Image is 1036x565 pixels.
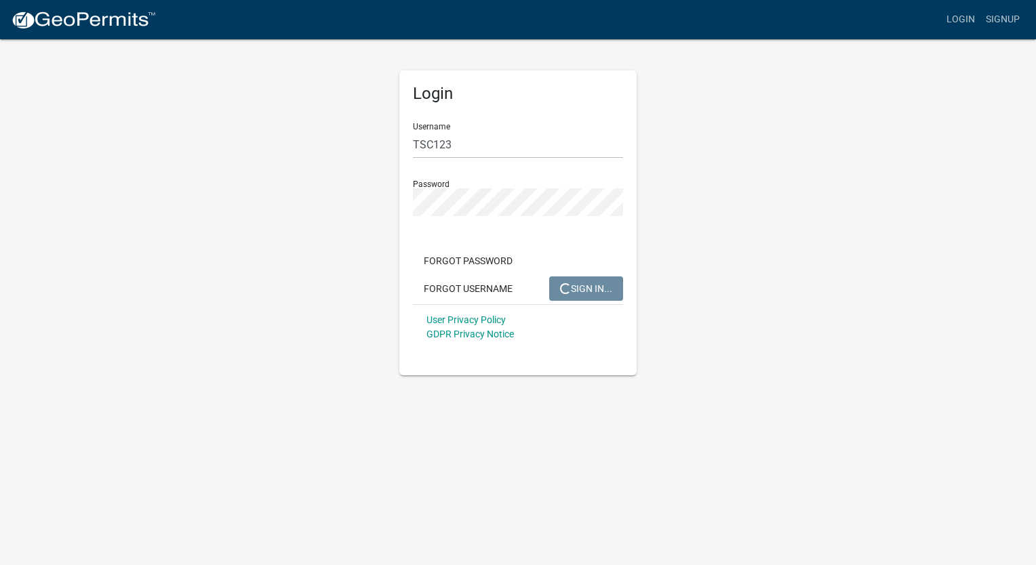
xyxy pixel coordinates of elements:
a: GDPR Privacy Notice [426,329,514,339]
a: Signup [980,7,1025,33]
h5: Login [413,84,623,104]
button: SIGN IN... [549,276,623,301]
a: Login [941,7,980,33]
button: Forgot Username [413,276,523,301]
span: SIGN IN... [560,282,612,293]
button: Forgot Password [413,249,523,273]
a: User Privacy Policy [426,314,506,325]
